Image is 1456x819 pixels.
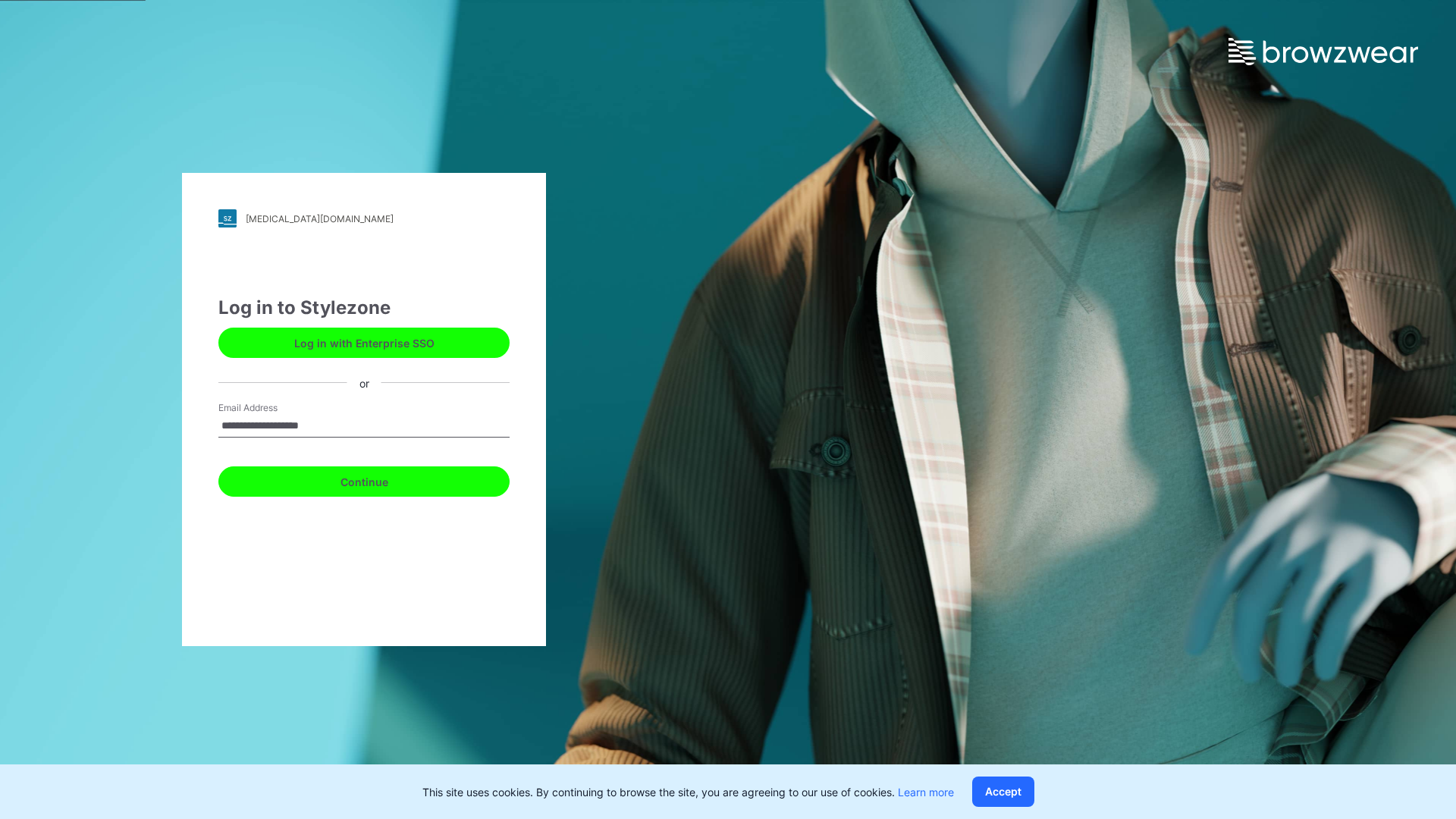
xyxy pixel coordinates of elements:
[1228,38,1418,65] img: browzwear-logo.e42bd6dac1945053ebaf764b6aa21510.svg
[422,784,954,800] p: This site uses cookies. By continuing to browse the site, you are agreeing to our use of cookies.
[218,401,325,415] label: Email Address
[218,209,237,227] img: stylezone-logo.562084cfcfab977791bfbf7441f1a819.svg
[218,294,510,322] div: Log in to Stylezone
[218,328,510,358] button: Log in with Enterprise SSO
[246,213,394,224] div: [MEDICAL_DATA][DOMAIN_NAME]
[218,466,510,497] button: Continue
[347,375,381,391] div: or
[972,777,1034,807] button: Accept
[218,209,510,227] a: [MEDICAL_DATA][DOMAIN_NAME]
[898,786,954,799] a: Learn more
